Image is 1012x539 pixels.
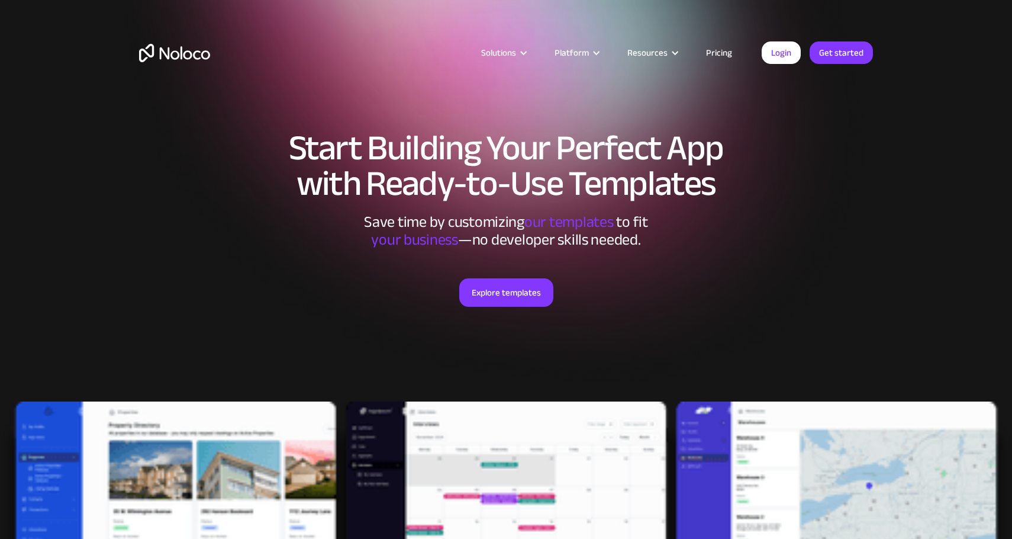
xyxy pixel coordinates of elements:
div: Solutions [481,45,516,60]
a: Get started [810,41,873,64]
div: Solutions [466,45,540,60]
h1: Start Building Your Perfect App with Ready-to-Use Templates [139,130,873,201]
div: Resources [613,45,691,60]
a: Login [762,41,801,64]
span: our templates [524,207,614,236]
div: Resources [627,45,668,60]
a: Explore templates [459,278,553,307]
div: Save time by customizing to fit ‍ —no developer skills needed. [328,213,684,249]
span: your business [371,225,458,254]
div: Platform [540,45,613,60]
a: home [139,44,210,62]
a: Pricing [691,45,747,60]
div: Platform [555,45,589,60]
